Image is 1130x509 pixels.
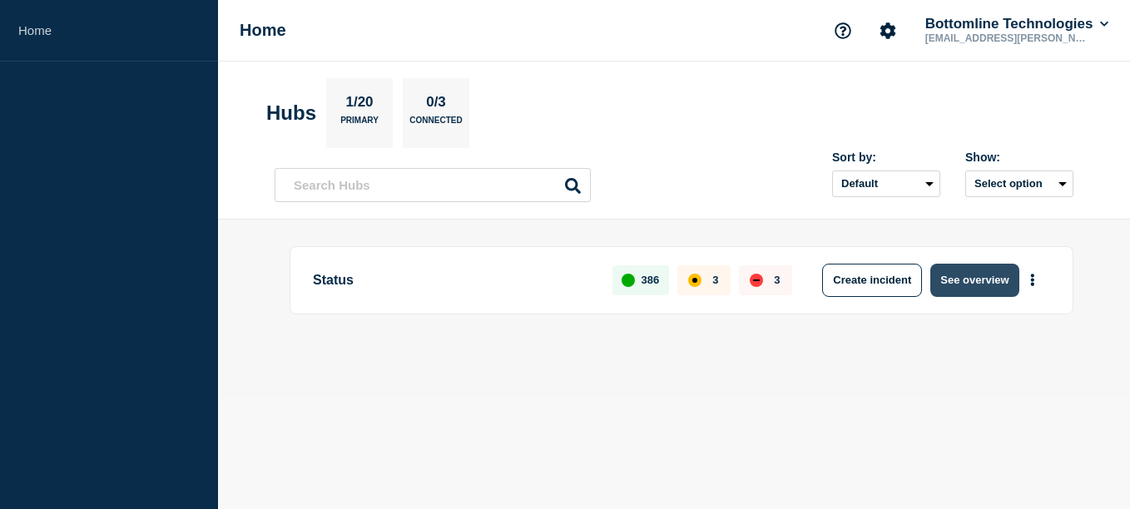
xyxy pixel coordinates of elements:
h2: Hubs [266,101,316,125]
p: Primary [340,116,379,133]
p: 1/20 [339,94,379,116]
div: Show: [965,151,1073,164]
p: 3 [774,274,780,286]
p: 3 [712,274,718,286]
button: Account settings [870,13,905,48]
button: See overview [930,264,1018,297]
div: down [750,274,763,287]
div: affected [688,274,701,287]
button: Bottomline Technologies [922,16,1112,32]
p: 0/3 [420,94,453,116]
p: Status [313,264,593,297]
button: Support [825,13,860,48]
select: Sort by [832,170,940,197]
button: Create incident [822,264,922,297]
h1: Home [240,21,286,40]
p: [EMAIL_ADDRESS][PERSON_NAME][DOMAIN_NAME] [922,32,1095,44]
div: up [622,274,635,287]
button: More actions [1022,264,1043,295]
p: Connected [409,116,462,133]
div: Sort by: [832,151,940,164]
button: Select option [965,170,1073,197]
input: Search Hubs [275,168,591,202]
p: 386 [642,274,660,286]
